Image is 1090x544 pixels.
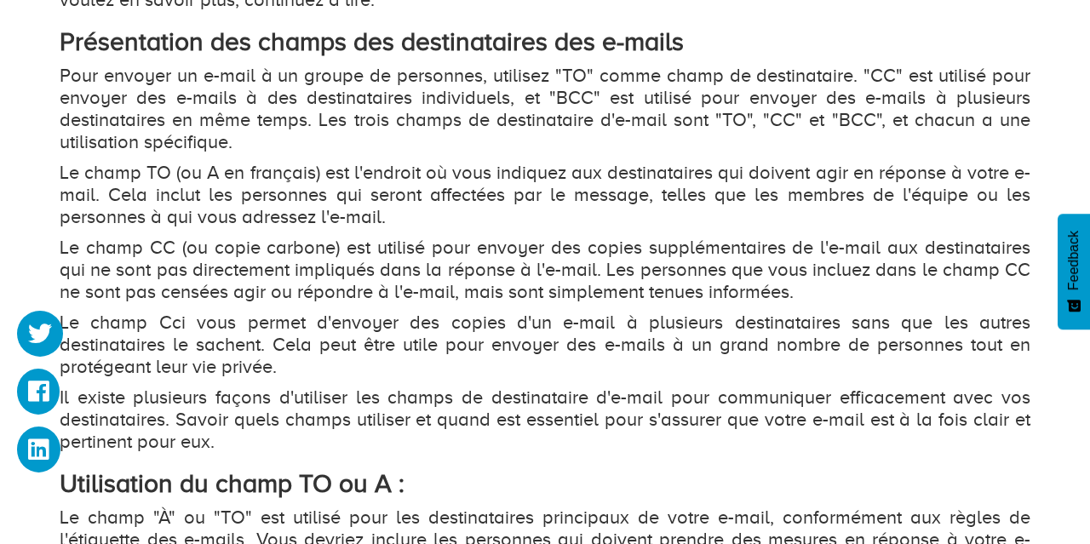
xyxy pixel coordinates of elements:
[60,387,1030,453] p: Il existe plusieurs façons d'utiliser les champs de destinataire d'e-mail pour communiquer effica...
[60,469,404,498] strong: Utilisation du champ TO ou A :
[60,237,1030,303] p: Le champ CC (ou copie carbone) est utilisé pour envoyer des copies supplémentaires de l'e-mail au...
[60,65,1030,153] p: Pour envoyer un e-mail à un groupe de personnes, utilisez "TO" comme champ de destinataire. "CC" ...
[60,162,1030,228] p: Le champ TO (ou A en français) est l'endroit où vous indiquez aux destinataires qui doivent agir ...
[1066,231,1081,290] span: Feedback
[60,27,684,56] strong: Présentation des champs des destinataires des e-mails
[60,312,1030,378] p: Le champ Cci vous permet d'envoyer des copies d'un e-mail à plusieurs destinataires sans que les ...
[1058,214,1090,329] button: Feedback - Afficher l’enquête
